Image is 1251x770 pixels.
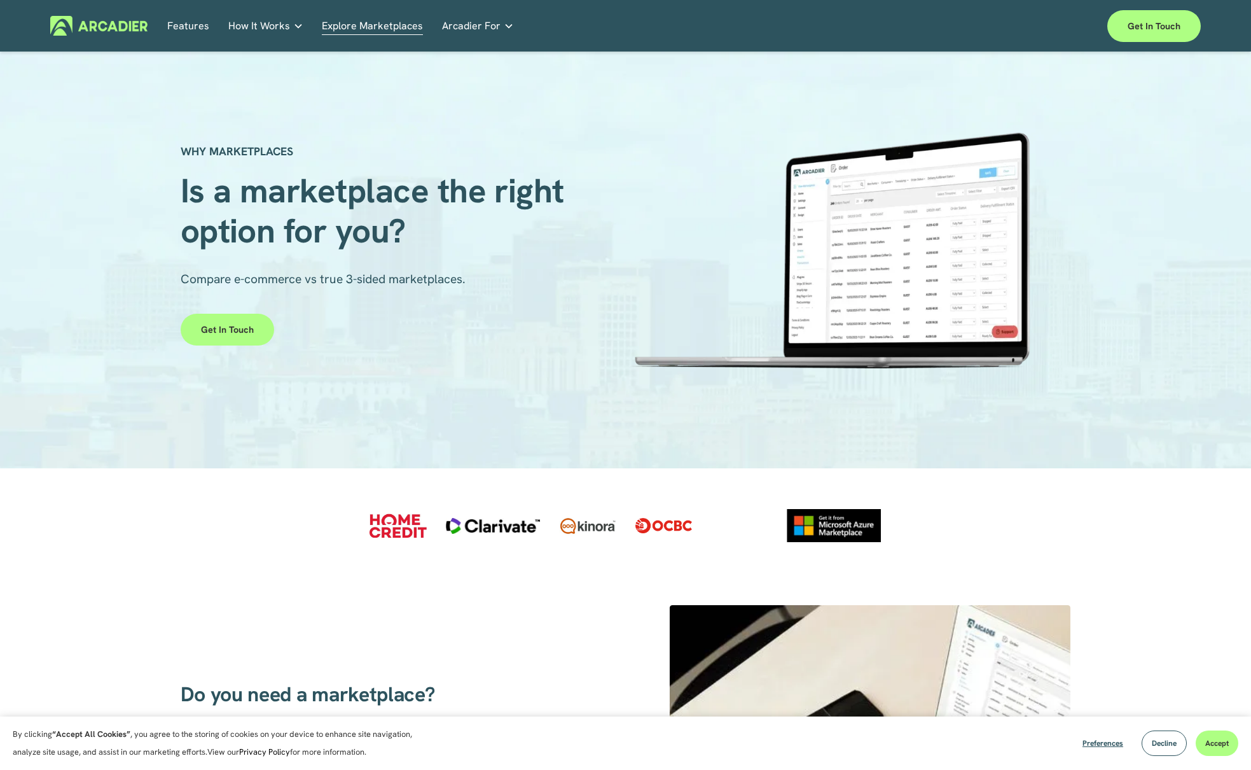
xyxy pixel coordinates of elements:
a: Explore Marketplaces [322,16,423,36]
span: Compare e-commerce vs true 3-sided marketplaces. [181,271,466,287]
a: folder dropdown [442,16,514,36]
span: Preferences [1082,738,1123,748]
button: Decline [1142,731,1187,756]
span: Arcadier For [442,17,501,35]
a: Privacy Policy [239,746,290,757]
img: Arcadier [50,16,148,36]
a: Get in touch [1107,10,1201,42]
span: How It Works [228,17,290,35]
a: folder dropdown [228,16,303,36]
strong: “Accept All Cookies” [52,729,130,739]
span: Is a marketplace the right option for you? [181,169,573,252]
span: Accept [1205,738,1229,748]
button: Accept [1196,731,1238,756]
button: Preferences [1073,731,1133,756]
span: Do you need a marketplace? [181,681,435,708]
a: Get in touch [181,314,274,346]
strong: WHY MARKETPLACES [181,144,293,158]
a: Features [167,16,209,36]
p: By clicking , you agree to the storing of cookies on your device to enhance site navigation, anal... [13,725,426,761]
span: Decline [1152,738,1177,748]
